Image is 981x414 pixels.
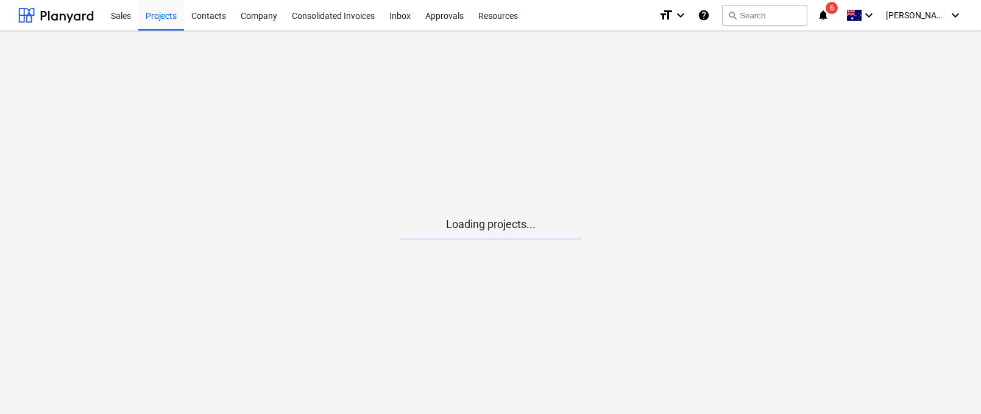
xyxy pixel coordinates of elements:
span: [PERSON_NAME] [886,10,947,20]
i: keyboard_arrow_down [862,8,876,23]
i: format_size [659,8,673,23]
button: Search [722,5,807,26]
i: Knowledge base [698,8,710,23]
i: keyboard_arrow_down [673,8,688,23]
i: keyboard_arrow_down [948,8,963,23]
span: search [728,10,737,20]
i: notifications [817,8,829,23]
span: 6 [826,2,838,14]
p: Loading projects... [399,217,582,232]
